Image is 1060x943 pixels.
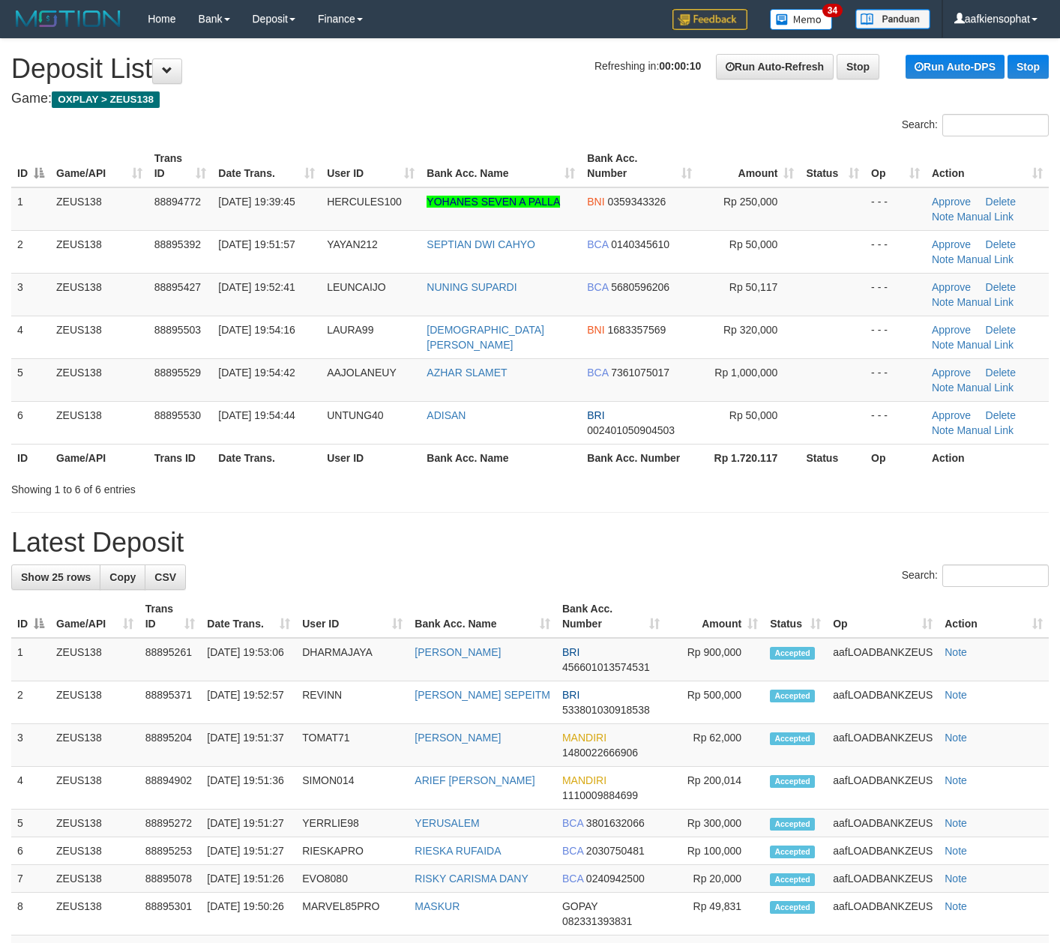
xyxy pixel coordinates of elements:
span: 88895530 [154,409,201,421]
a: Manual Link [957,211,1014,223]
a: YERUSALEM [415,817,479,829]
td: ZEUS138 [50,865,139,893]
th: Game/API [50,444,148,471]
th: Bank Acc. Number: activate to sort column ascending [581,145,698,187]
td: REVINN [296,681,409,724]
a: Delete [986,367,1016,379]
td: 3 [11,724,50,767]
th: Status [800,444,865,471]
a: Manual Link [957,424,1014,436]
a: Manual Link [957,253,1014,265]
th: User ID [321,444,421,471]
span: Copy 3801632066 to clipboard [586,817,645,829]
span: Copy 0240942500 to clipboard [586,873,645,885]
td: [DATE] 19:53:06 [201,638,296,681]
h1: Deposit List [11,54,1049,84]
td: 1 [11,187,50,231]
th: ID: activate to sort column descending [11,595,50,638]
span: Accepted [770,690,815,702]
td: TOMAT71 [296,724,409,767]
span: Copy 082331393831 to clipboard [562,915,632,927]
a: Note [932,339,954,351]
span: Accepted [770,873,815,886]
td: EVO8080 [296,865,409,893]
span: Rp 50,000 [729,238,778,250]
a: RIESKA RUFAIDA [415,845,501,857]
span: OXPLAY > ZEUS138 [52,91,160,108]
h1: Latest Deposit [11,528,1049,558]
th: Op: activate to sort column ascending [865,145,926,187]
td: 4 [11,767,50,810]
span: [DATE] 19:54:16 [218,324,295,336]
a: Note [932,424,954,436]
span: 88894772 [154,196,201,208]
td: 88895204 [139,724,202,767]
span: BCA [587,367,608,379]
th: Date Trans.: activate to sort column ascending [212,145,321,187]
td: 88895261 [139,638,202,681]
span: Copy 0140345610 to clipboard [611,238,669,250]
td: - - - [865,273,926,316]
a: Approve [932,367,971,379]
span: [DATE] 19:54:42 [218,367,295,379]
span: BCA [587,281,608,293]
th: Trans ID: activate to sort column ascending [148,145,213,187]
a: Manual Link [957,382,1014,394]
th: ID: activate to sort column descending [11,145,50,187]
td: 6 [11,837,50,865]
a: Note [932,382,954,394]
td: [DATE] 19:50:26 [201,893,296,936]
td: - - - [865,187,926,231]
span: BCA [562,845,583,857]
td: - - - [865,316,926,358]
td: DHARMAJAYA [296,638,409,681]
td: Rp 900,000 [666,638,764,681]
a: Note [932,296,954,308]
img: MOTION_logo.png [11,7,125,30]
td: 1 [11,638,50,681]
span: Copy 533801030918538 to clipboard [562,704,650,716]
img: Button%20Memo.svg [770,9,833,30]
a: CSV [145,564,186,590]
td: ZEUS138 [50,358,148,401]
span: Copy 0359343326 to clipboard [608,196,666,208]
span: BRI [562,689,579,701]
span: BCA [562,817,583,829]
a: MASKUR [415,900,460,912]
td: aafLOADBANKZEUS [827,893,939,936]
td: ZEUS138 [50,230,148,273]
td: 2 [11,681,50,724]
td: SIMON014 [296,767,409,810]
a: Manual Link [957,339,1014,351]
td: aafLOADBANKZEUS [827,724,939,767]
a: Note [945,873,967,885]
th: User ID: activate to sort column ascending [296,595,409,638]
h4: Game: [11,91,1049,106]
a: RISKY CARISMA DANY [415,873,528,885]
span: BNI [587,324,604,336]
span: [DATE] 19:51:57 [218,238,295,250]
td: aafLOADBANKZEUS [827,865,939,893]
td: [DATE] 19:51:36 [201,767,296,810]
a: Note [945,689,967,701]
th: Action: activate to sort column ascending [926,145,1049,187]
input: Search: [942,114,1049,136]
th: Status: activate to sort column ascending [764,595,827,638]
span: [DATE] 19:39:45 [218,196,295,208]
span: Refreshing in: [594,60,701,72]
td: Rp 200,014 [666,767,764,810]
td: 88895272 [139,810,202,837]
a: Note [945,817,967,829]
th: ID [11,444,50,471]
td: - - - [865,401,926,444]
a: Delete [986,281,1016,293]
span: 34 [822,4,843,17]
td: 8 [11,893,50,936]
span: MANDIRI [562,774,606,786]
span: Rp 1,000,000 [714,367,777,379]
th: Bank Acc. Number [581,444,698,471]
a: Approve [932,238,971,250]
a: ADISAN [427,409,466,421]
span: Rp 50,000 [729,409,778,421]
td: - - - [865,358,926,401]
